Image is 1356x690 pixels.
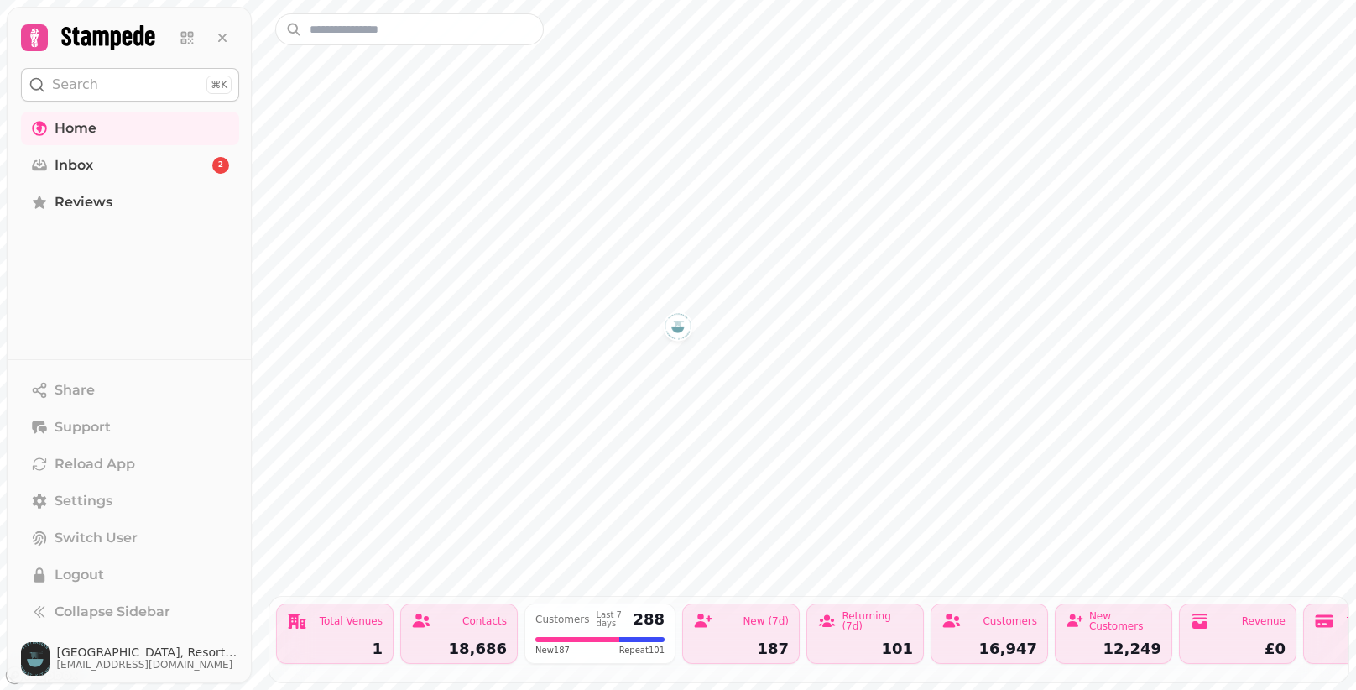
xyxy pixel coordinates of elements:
[1089,611,1161,631] div: New Customers
[633,612,665,627] div: 288
[55,417,111,437] span: Support
[55,528,138,548] span: Switch User
[55,192,112,212] span: Reviews
[55,118,96,139] span: Home
[21,374,239,407] button: Share
[535,614,590,625] div: Customers
[55,454,135,474] span: Reload App
[52,75,98,95] p: Search
[21,112,239,145] a: Home
[21,149,239,182] a: Inbox2
[941,641,1037,656] div: 16,947
[55,491,112,511] span: Settings
[218,159,223,171] span: 2
[21,558,239,592] button: Logout
[462,616,507,626] div: Contacts
[55,380,95,400] span: Share
[842,611,913,631] div: Returning (7d)
[56,646,239,658] span: [GEOGRAPHIC_DATA], Resorts World
[21,186,239,219] a: Reviews
[665,313,691,340] button: Vietnamese Street Kitchen, Resorts World
[55,565,104,585] span: Logout
[693,641,789,656] div: 187
[535,644,570,656] span: New 187
[1242,616,1286,626] div: Revenue
[21,484,239,518] a: Settings
[21,521,239,555] button: Switch User
[21,642,239,676] button: User avatar[GEOGRAPHIC_DATA], Resorts World[EMAIL_ADDRESS][DOMAIN_NAME]
[1190,641,1286,656] div: £0
[206,76,232,94] div: ⌘K
[665,313,691,345] div: Map marker
[1066,641,1161,656] div: 12,249
[287,641,383,656] div: 1
[21,447,239,481] button: Reload App
[55,602,170,622] span: Collapse Sidebar
[743,616,789,626] div: New (7d)
[21,595,239,629] button: Collapse Sidebar
[619,644,665,656] span: Repeat 101
[55,155,93,175] span: Inbox
[320,616,383,626] div: Total Venues
[21,642,50,676] img: User avatar
[56,658,239,672] span: [EMAIL_ADDRESS][DOMAIN_NAME]
[21,68,239,102] button: Search⌘K
[411,641,507,656] div: 18,686
[597,611,627,628] div: Last 7 days
[983,616,1037,626] div: Customers
[817,641,913,656] div: 101
[21,410,239,444] button: Support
